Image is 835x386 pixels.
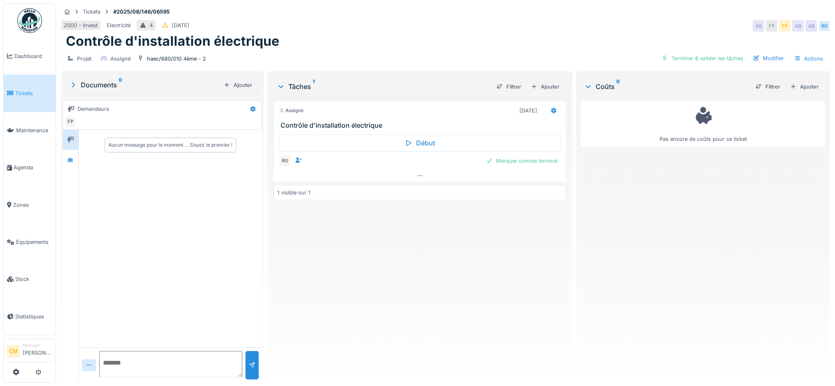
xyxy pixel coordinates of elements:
[791,53,827,65] div: Actions
[220,80,255,91] div: Ajouter
[277,189,310,197] div: 1 visible sur 1
[616,82,620,91] sup: 0
[4,37,56,75] a: Dashboard
[792,20,804,32] div: AB
[16,126,52,134] span: Maintenance
[528,81,563,92] div: Ajouter
[77,55,91,63] div: Projet
[107,21,131,29] div: Electricité
[23,342,52,349] div: Manager
[779,20,791,32] div: FP
[277,82,490,91] div: Tâches
[15,275,52,283] span: Stock
[279,134,561,152] div: Début
[17,8,42,33] img: Badge_color-CXgf-gQk.svg
[69,80,220,90] div: Documents
[279,155,290,166] div: RG
[658,53,746,64] div: Terminer & valider les tâches
[64,21,98,29] div: 2000 - Invest
[7,345,19,358] li: CM
[77,105,109,113] div: Demandeurs
[279,107,304,114] div: Assigné
[281,122,562,129] h3: Contrôle d'installation électrique
[4,186,56,223] a: Zones
[586,105,820,143] div: Pas encore de coûts pour ce ticket
[4,75,56,112] a: Tickets
[7,342,52,362] a: CM Manager[PERSON_NAME]
[65,116,76,128] div: FP
[4,261,56,298] a: Stock
[83,8,101,16] div: Tickets
[14,164,52,171] span: Agenda
[16,238,52,246] span: Équipements
[4,298,56,335] a: Statistiques
[766,20,777,32] div: FP
[108,141,232,149] div: Aucun message pour le moment … Soyez le premier !
[110,8,173,16] strong: #2025/08/146/06595
[15,89,52,97] span: Tickets
[805,20,817,32] div: AB
[493,81,524,92] div: Filtrer
[172,21,189,29] div: [DATE]
[119,80,122,90] sup: 0
[750,53,787,64] div: Modifier
[752,81,784,92] div: Filtrer
[483,155,561,166] div: Marquer comme terminé
[753,20,764,32] div: AB
[23,342,52,360] li: [PERSON_NAME]
[110,55,131,63] div: Assigné
[14,52,52,60] span: Dashboard
[787,81,822,92] div: Ajouter
[150,21,153,29] div: 4
[313,82,315,91] sup: 1
[13,201,52,209] span: Zones
[4,149,56,186] a: Agenda
[66,33,279,49] h1: Contrôle d'installation électrique
[519,107,537,115] div: [DATE]
[4,112,56,149] a: Maintenance
[819,20,830,32] div: RG
[584,82,749,91] div: Coûts
[4,223,56,260] a: Équipements
[147,55,206,63] div: haec/680/010 4ème - 2
[15,313,52,320] span: Statistiques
